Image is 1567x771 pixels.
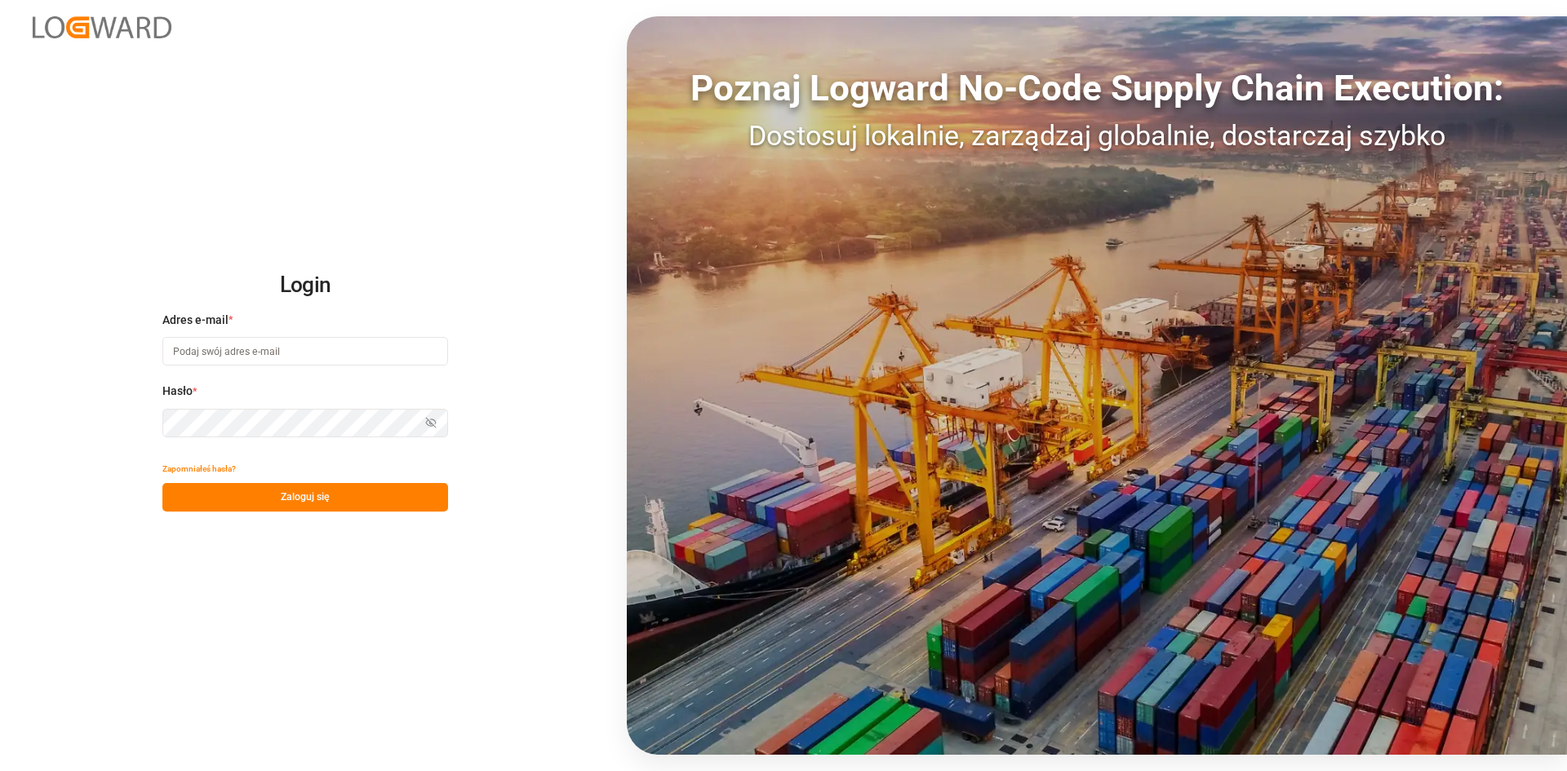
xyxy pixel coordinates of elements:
[162,454,236,483] button: Zapomniałeś hasła?
[690,67,1503,109] font: Poznaj Logward No-Code Supply Chain Execution:
[162,337,448,366] input: Podaj swój adres e-mail
[162,483,448,512] button: Zaloguj się
[281,491,330,503] font: Zaloguj się
[33,16,171,38] img: Logward_new_orange.png
[162,464,236,473] font: Zapomniałeś hasła?
[280,273,331,297] font: Login
[162,384,193,397] font: Hasło
[162,313,229,326] font: Adres e-mail
[748,119,1445,152] font: Dostosuj lokalnie, zarządzaj globalnie, dostarczaj szybko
